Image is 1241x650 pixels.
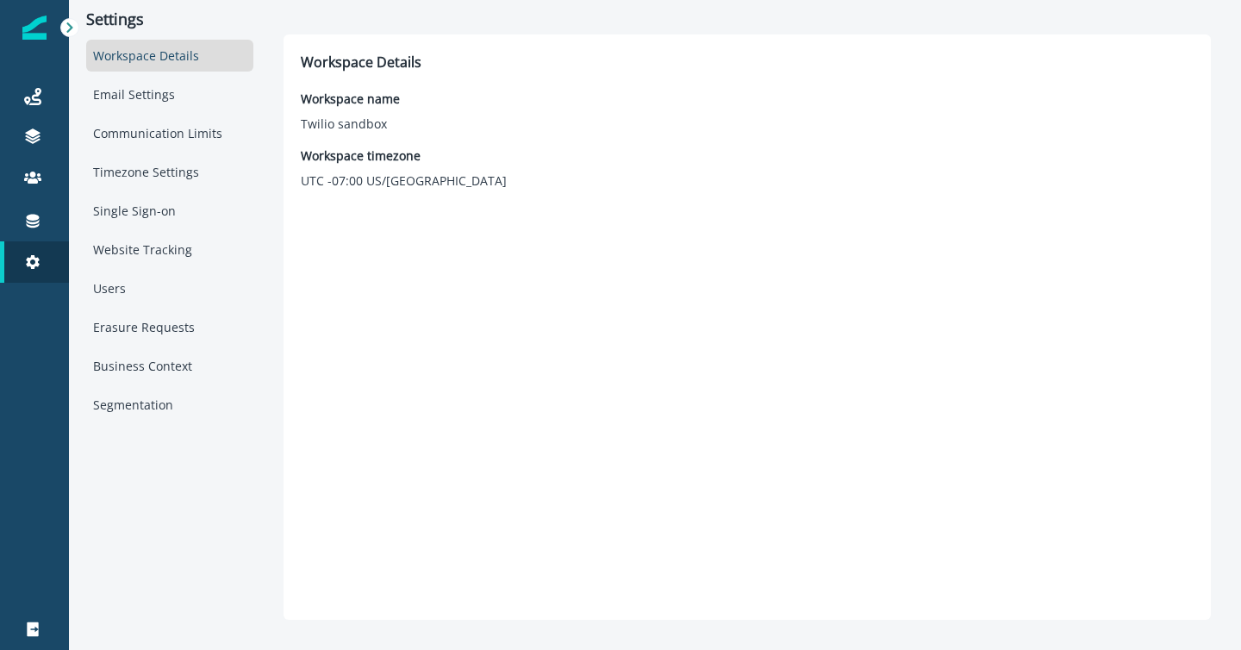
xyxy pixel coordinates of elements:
[301,147,507,165] p: Workspace timezone
[22,16,47,40] img: Inflection
[86,40,253,72] div: Workspace Details
[86,350,253,382] div: Business Context
[86,234,253,266] div: Website Tracking
[86,389,253,421] div: Segmentation
[86,195,253,227] div: Single Sign-on
[86,311,253,343] div: Erasure Requests
[301,52,1194,72] p: Workspace Details
[301,90,400,108] p: Workspace name
[86,117,253,149] div: Communication Limits
[86,156,253,188] div: Timezone Settings
[86,10,253,29] p: Settings
[86,272,253,304] div: Users
[301,115,400,133] p: Twilio sandbox
[301,172,507,190] p: UTC -07:00 US/[GEOGRAPHIC_DATA]
[86,78,253,110] div: Email Settings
